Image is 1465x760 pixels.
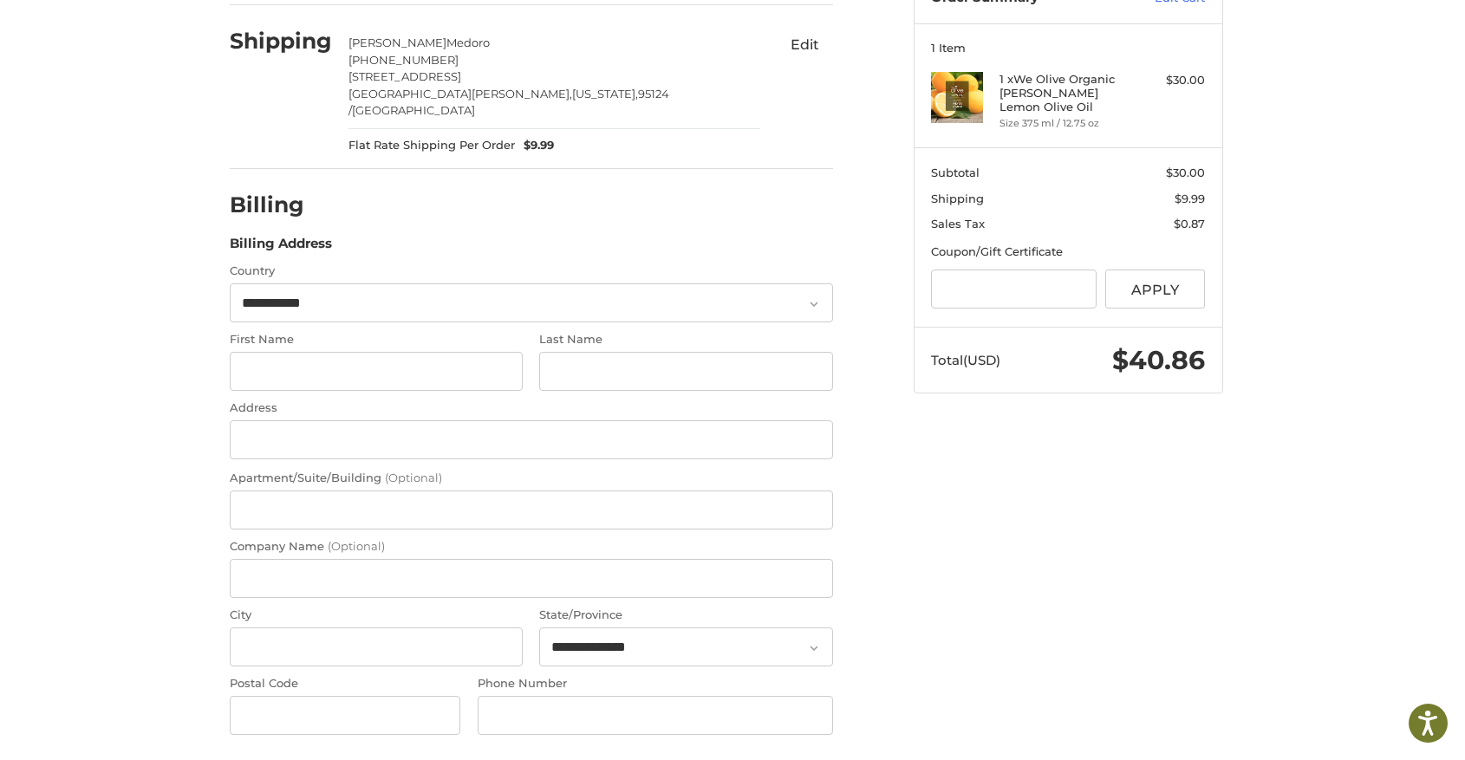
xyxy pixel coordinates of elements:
[539,607,832,624] label: State/Province
[1175,192,1205,205] span: $9.99
[24,26,196,40] p: We're away right now. Please check back later!
[348,137,515,154] span: Flat Rate Shipping Per Order
[199,23,220,43] button: Open LiveChat chat widget
[999,116,1132,131] li: Size 375 ml / 12.75 oz
[539,331,832,348] label: Last Name
[385,471,442,484] small: (Optional)
[230,331,523,348] label: First Name
[931,352,1000,368] span: Total (USD)
[230,470,833,487] label: Apartment/Suite/Building
[931,270,1097,309] input: Gift Certificate or Coupon Code
[230,399,833,417] label: Address
[230,28,332,55] h2: Shipping
[348,87,572,101] span: [GEOGRAPHIC_DATA][PERSON_NAME],
[1166,166,1205,179] span: $30.00
[230,607,523,624] label: City
[1136,72,1205,89] div: $30.00
[931,244,1205,261] div: Coupon/Gift Certificate
[230,234,332,262] legend: Billing Address
[572,87,638,101] span: [US_STATE],
[230,538,833,555] label: Company Name
[515,137,554,154] span: $9.99
[230,192,331,218] h2: Billing
[999,72,1132,114] h4: 1 x We Olive Organic [PERSON_NAME] Lemon Olive Oil
[778,30,833,58] button: Edit
[348,36,446,49] span: [PERSON_NAME]
[931,217,985,231] span: Sales Tax
[230,675,461,692] label: Postal Code
[931,192,984,205] span: Shipping
[352,103,475,117] span: [GEOGRAPHIC_DATA]
[446,36,490,49] span: Medoro
[230,263,833,280] label: Country
[328,539,385,553] small: (Optional)
[478,675,833,692] label: Phone Number
[1112,344,1205,376] span: $40.86
[931,166,980,179] span: Subtotal
[348,53,459,67] span: [PHONE_NUMBER]
[348,69,461,83] span: [STREET_ADDRESS]
[1105,270,1206,309] button: Apply
[931,41,1205,55] h3: 1 Item
[1174,217,1205,231] span: $0.87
